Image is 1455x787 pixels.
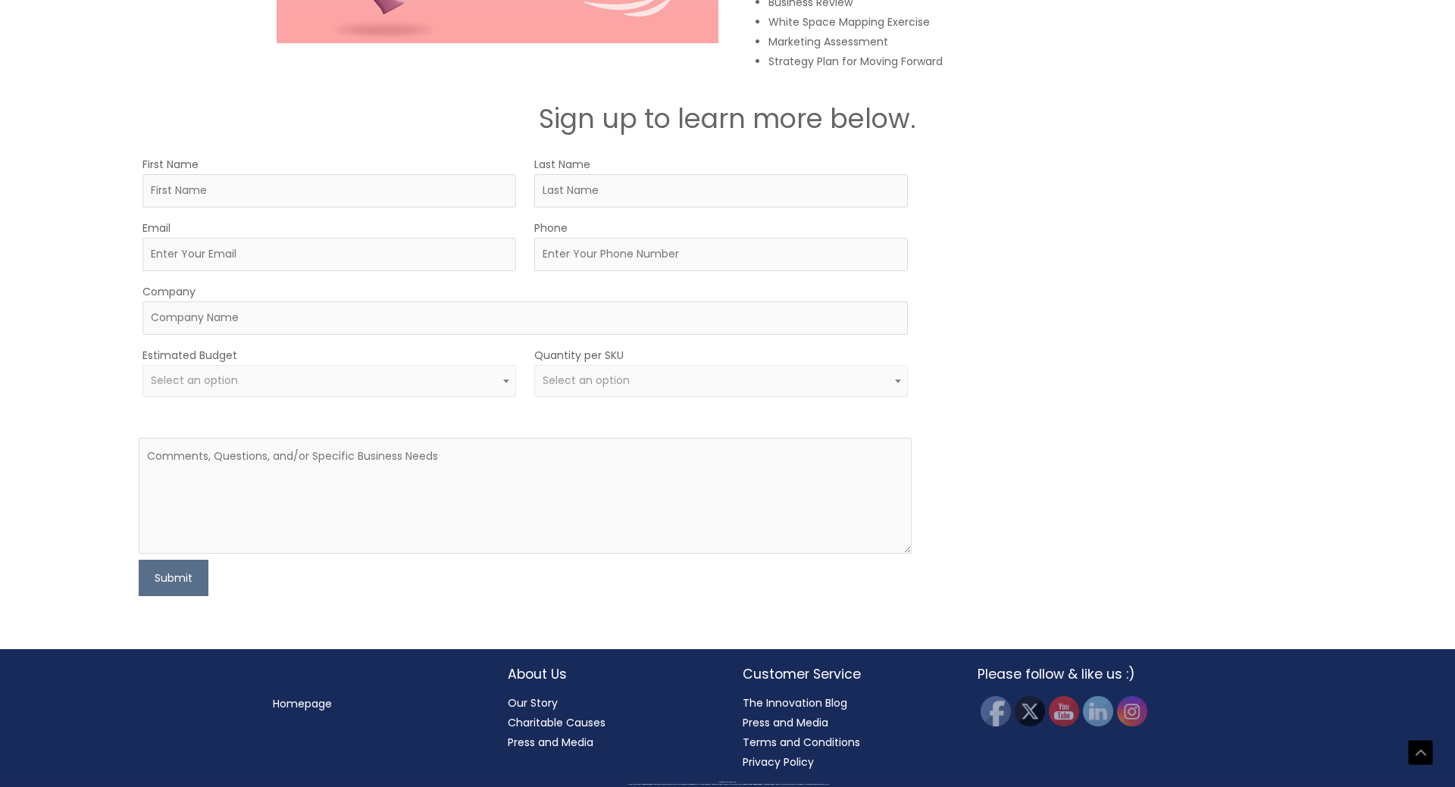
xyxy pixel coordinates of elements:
a: Privacy Policy [743,754,814,770]
input: First Name [142,174,516,208]
label: Phone [534,218,568,238]
nav: Menu [273,694,477,714]
a: Our Story [508,695,558,710]
a: Charitable Causes [508,715,605,730]
img: Facebook [981,696,1011,726]
label: Email [142,218,171,238]
h2: Please follow & like us :) [978,664,1182,684]
input: Company Name [142,301,908,335]
h2: About Us [508,664,712,684]
input: Enter Your Phone Number [534,238,908,271]
div: All material on this Website, including design, text, images, logos and sounds, are owned by Cosm... [27,784,1428,785]
li: White Space Mapping Exercise [768,12,1178,32]
span: Select an option [151,373,238,388]
label: Company [142,282,196,301]
label: Last Name [534,155,590,174]
a: Terms and Conditions [743,735,860,750]
h2: Customer Service [743,664,947,684]
span: Cosmetic Solutions [727,782,737,782]
img: Twitter [1015,696,1045,726]
span: Select an option [543,373,630,388]
a: Press and Media [508,735,593,750]
a: Press and Media [743,715,828,730]
nav: Customer Service [743,693,947,772]
nav: About Us [508,693,712,752]
li: Strategy Plan for Moving Forward [768,52,1178,71]
label: Quantity per SKU [534,345,624,365]
input: Last Name [534,174,908,208]
input: Enter Your Email [142,238,516,271]
a: Homepage [273,696,332,711]
button: Submit [139,560,208,596]
div: Copyright © 2025 [27,782,1428,783]
a: The Innovation Blog [743,695,847,710]
h2: Sign up to learn more below. [273,101,1182,136]
label: Estimated Budget [142,345,237,365]
label: First Name [142,155,199,174]
li: Marketing Assessment [768,32,1178,52]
